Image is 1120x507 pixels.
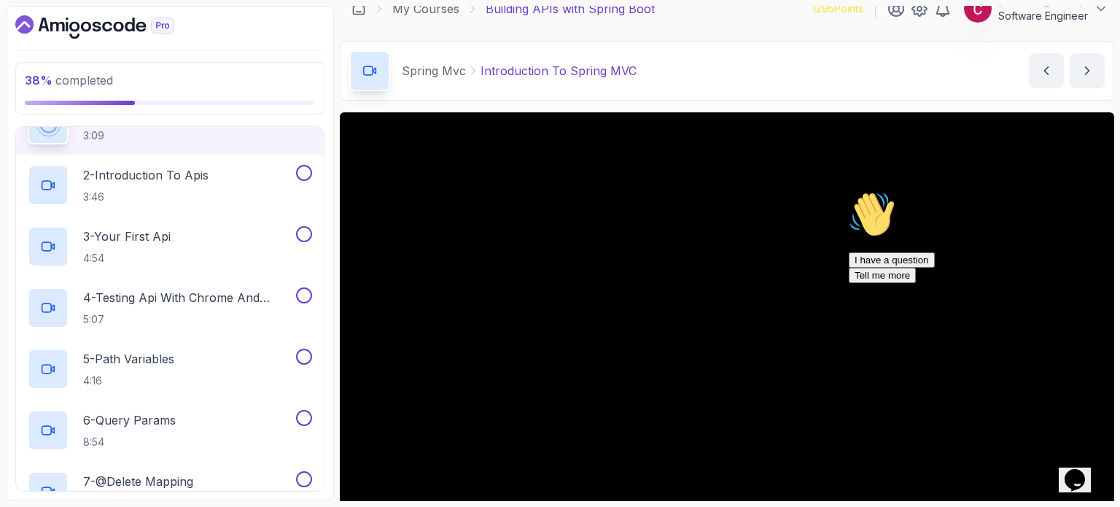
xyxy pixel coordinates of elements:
button: previous content [1029,53,1064,88]
img: :wave: [6,6,52,53]
p: 1295 Points [812,1,863,16]
a: Dashboard [351,1,366,16]
button: I have a question [6,67,92,82]
p: 2 - Introduction To Apis [83,166,209,184]
p: 4 - Testing Api With Chrome And Intellij [83,289,293,306]
p: Spring Mvc [402,62,466,80]
p: 4:16 [83,374,174,388]
p: 7 - @Delete Mapping [83,473,193,490]
button: next content [1070,53,1105,88]
p: 8:54 [83,435,176,449]
p: 5:07 [83,312,293,327]
p: 5 - Path Variables [83,350,174,368]
button: 5-Path Variables4:16 [28,349,312,390]
span: 38 % [25,73,52,88]
button: 6-Query Params8:54 [28,410,312,451]
button: 4-Testing Api With Chrome And Intellij5:07 [28,287,312,328]
p: 4:54 [83,251,171,266]
button: 2-Introduction To Apis3:46 [28,165,312,206]
div: 👋Hi! How can we help?I have a questionTell me more [6,6,268,98]
iframe: chat widget [1059,449,1105,492]
p: Software Engineer [998,9,1088,23]
p: 3:46 [83,190,209,204]
span: completed [25,73,113,88]
iframe: chat widget [843,185,1105,441]
a: Dashboard [15,15,208,39]
p: Introduction To Spring MVC [481,62,637,80]
button: Tell me more [6,82,73,98]
p: 6 - Query Params [83,411,176,429]
button: 3-Your First Api4:54 [28,226,312,267]
p: 3:09 [83,128,244,143]
span: Hi! How can we help? [6,44,144,55]
p: 3 - Your First Api [83,228,171,245]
